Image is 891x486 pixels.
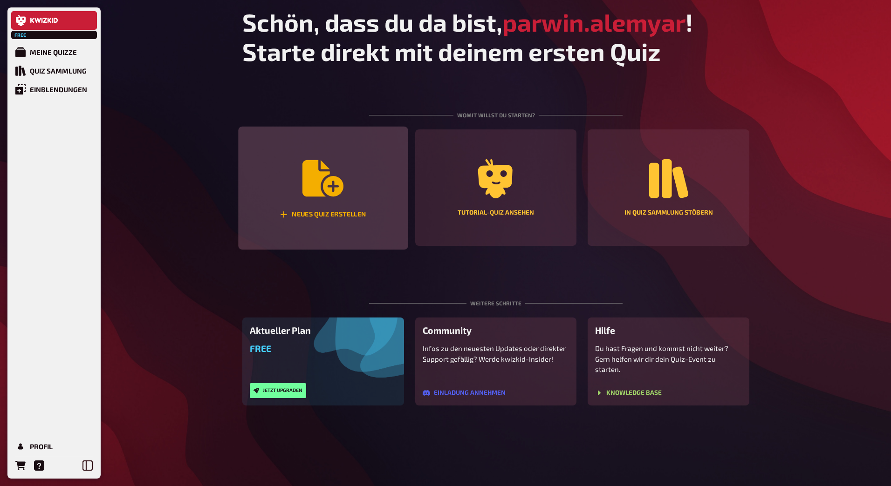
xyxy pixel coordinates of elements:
h3: Hilfe [595,325,742,336]
span: parwin.alemyar [502,7,685,37]
a: Meine Quizze [11,43,97,61]
h3: Aktueller Plan [250,325,397,336]
button: Neues Quiz erstellen [238,127,408,250]
a: Hilfe [30,456,48,475]
a: Einblendungen [11,80,97,99]
a: Einladung annehmen [423,390,506,398]
button: Tutorial-Quiz ansehen [415,129,577,246]
a: Quiz Sammlung [11,61,97,80]
div: Womit willst du starten? [369,88,623,129]
div: Profil [30,442,53,451]
button: In Quiz Sammlung stöbern [588,129,749,246]
div: Meine Quizze [30,48,77,56]
a: Profil [11,437,97,456]
button: Knowledge Base [595,389,662,397]
p: Infos zu den neuesten Updates oder direkter Support gefällig? Werde kwizkid-Insider! [423,343,569,364]
a: Knowledge Base [595,390,662,398]
div: In Quiz Sammlung stöbern [624,209,713,216]
h3: Community [423,325,569,336]
a: Tutorial-Quiz ansehen [415,129,577,247]
button: Jetzt upgraden [250,383,306,398]
div: Quiz Sammlung [30,67,87,75]
p: Du hast Fragen und kommst nicht weiter? Gern helfen wir dir dein Quiz-Event zu starten. [595,343,742,375]
a: In Quiz Sammlung stöbern [588,129,749,247]
div: Weitere Schritte [369,277,623,317]
div: Neues Quiz erstellen [280,210,366,218]
h1: Schön, dass du da bist, ! Starte direkt mit deinem ersten Quiz [242,7,749,66]
div: Tutorial-Quiz ansehen [458,209,534,216]
button: Einladung annehmen [423,389,506,397]
span: Free [250,343,271,354]
span: Free [12,32,29,38]
a: Bestellungen [11,456,30,475]
div: Einblendungen [30,85,87,94]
